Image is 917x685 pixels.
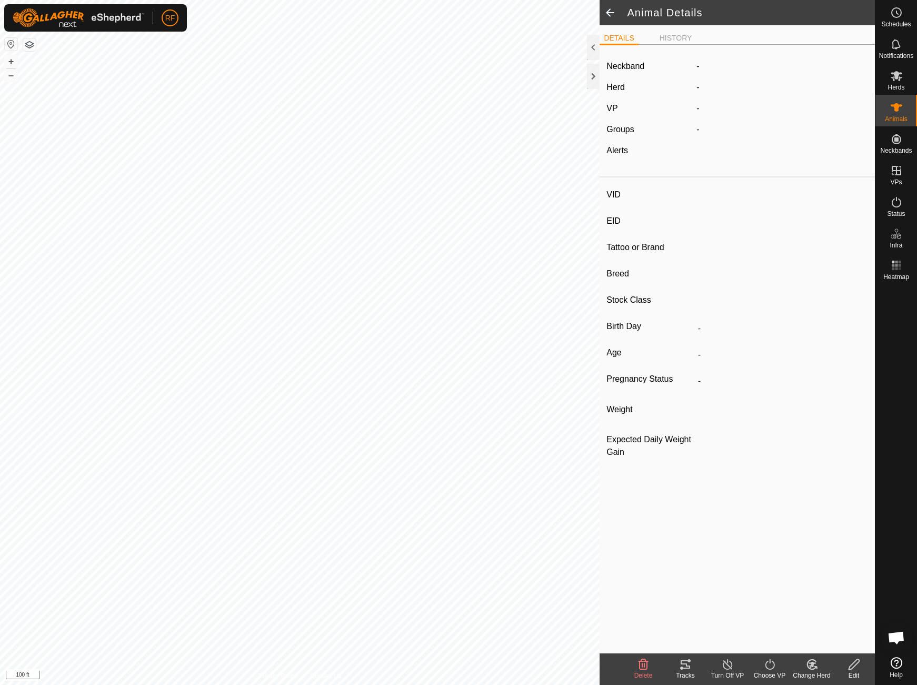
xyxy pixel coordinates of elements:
label: Weight [606,399,694,421]
span: Herds [888,84,904,91]
span: Heatmap [883,274,909,280]
span: - [696,83,699,92]
label: VP [606,104,617,113]
span: VPs [890,179,902,185]
label: Stock Class [606,293,694,307]
label: Breed [606,267,694,281]
label: Age [606,346,694,360]
label: VID [606,188,694,202]
label: Groups [606,125,634,134]
div: Turn Off VP [706,671,749,680]
button: Map Layers [23,38,36,51]
span: Animals [885,116,908,122]
span: Delete [634,672,653,679]
div: Tracks [664,671,706,680]
span: Status [887,211,905,217]
label: Birth Day [606,320,694,333]
label: Pregnancy Status [606,372,694,386]
span: RF [165,13,175,24]
div: Open chat [881,622,912,653]
span: Infra [890,242,902,249]
span: Schedules [881,21,911,27]
button: – [5,69,17,82]
li: HISTORY [655,33,696,44]
li: DETAILS [600,33,638,45]
label: Alerts [606,146,628,155]
img: Gallagher Logo [13,8,144,27]
a: Help [875,653,917,682]
label: Neckband [606,60,644,73]
a: Privacy Policy [258,671,298,681]
label: Expected Daily Weight Gain [606,433,694,459]
app-display-virtual-paddock-transition: - [696,104,699,113]
div: Choose VP [749,671,791,680]
h2: Animal Details [627,6,875,19]
span: Help [890,672,903,678]
label: EID [606,214,694,228]
button: Reset Map [5,38,17,51]
div: Change Herd [791,671,833,680]
label: Herd [606,83,625,92]
span: Notifications [879,53,913,59]
button: + [5,55,17,68]
div: - [692,123,872,136]
label: - [696,60,699,73]
div: Edit [833,671,875,680]
label: Tattoo or Brand [606,241,694,254]
a: Contact Us [310,671,341,681]
span: Neckbands [880,147,912,154]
